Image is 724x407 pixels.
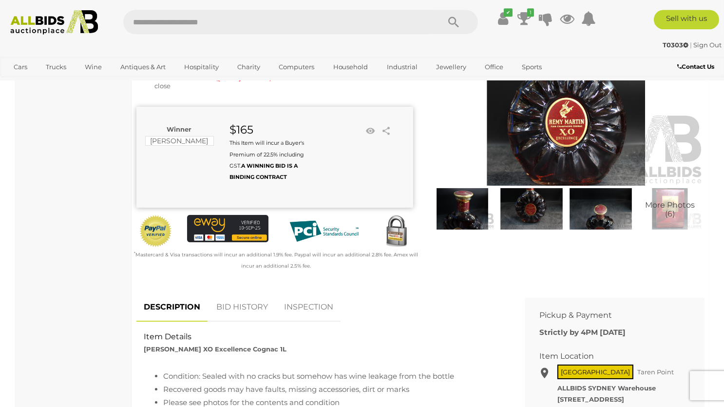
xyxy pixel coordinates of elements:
[429,10,478,34] button: Search
[430,59,473,75] a: Jewellery
[39,59,73,75] a: Trucks
[478,59,510,75] a: Office
[163,369,503,383] li: Condition: Sealed with no cracks but somehow has wine leakage from the bottle
[638,188,702,230] img: Remy Martin XO Excellence Cognac 1L
[690,41,692,49] span: |
[144,332,503,341] h2: Item Details
[136,293,208,322] a: DESCRIPTION
[145,136,214,146] mark: [PERSON_NAME]
[7,59,34,75] a: Cars
[663,41,688,49] strong: T0303
[638,188,702,230] a: More Photos(6)
[677,63,714,70] b: Contact Us
[527,8,534,17] i: 1
[557,384,656,392] strong: ALLBIDS SYDNEY Warehouse
[539,352,675,361] h2: Item Location
[380,215,413,249] img: Secured by Rapid SSL
[167,125,192,133] b: Winner
[216,74,271,81] span: ( )
[187,215,269,242] img: eWAY Payment Gateway
[144,345,286,353] strong: [PERSON_NAME] XO Excellence Cognac 1L
[363,124,378,138] li: Watch this item
[229,139,304,180] small: This Item will incur a Buyer's Premium of 22.5% including GST.
[569,188,633,230] img: Remy Martin XO Excellence Cognac 1L
[327,59,375,75] a: Household
[557,365,633,379] span: [GEOGRAPHIC_DATA]
[231,59,267,75] a: Charity
[178,59,225,75] a: Hospitality
[693,41,722,49] a: Sign Out
[134,252,418,269] small: Mastercard & Visa transactions will incur an additional 1.9% fee. Paypal will incur an additional...
[499,188,564,230] img: Remy Martin XO Excellence Cognac 1L
[663,41,690,49] a: T0303
[430,188,495,230] img: Remy Martin XO Excellence Cognac 1L
[677,61,717,72] a: Contact Us
[7,75,89,91] a: [GEOGRAPHIC_DATA]
[114,59,172,75] a: Antiques & Art
[654,10,719,29] a: Sell with us
[283,215,365,248] img: PCI DSS compliant
[5,10,103,35] img: Allbids.com.au
[209,293,275,322] a: BID HISTORY
[645,201,695,218] span: More Photos (6)
[428,7,705,186] img: Remy Martin XO Excellence Cognac 1L
[515,59,548,75] a: Sports
[504,8,513,17] i: ✔
[139,215,172,248] img: Official PayPal Seal
[495,10,510,27] a: ✔
[272,59,321,75] a: Computers
[229,123,253,136] strong: $165
[277,293,341,322] a: INSPECTION
[635,366,676,378] span: Taren Point
[163,383,503,396] li: Recovered goods may have faults, missing accessories, dirt or marks
[381,59,424,75] a: Industrial
[78,59,108,75] a: Wine
[517,10,532,27] a: 1
[229,162,298,180] b: A WINNING BID IS A BINDING CONTRACT
[557,395,624,403] strong: [STREET_ADDRESS]
[539,311,675,320] h2: Pickup & Payment
[129,69,178,92] div: Set to close
[539,328,626,337] b: Strictly by 4PM [DATE]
